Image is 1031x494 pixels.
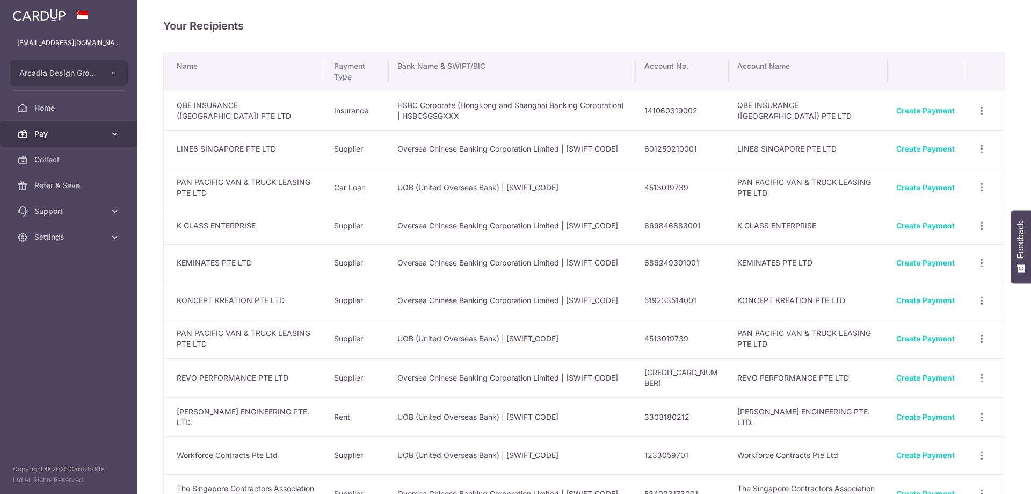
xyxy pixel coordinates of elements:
td: 669846883001 [636,207,729,245]
a: Create Payment [896,296,955,305]
img: CardUp [13,9,66,22]
a: Create Payment [896,450,955,460]
td: Workforce Contracts Pte Ltd [729,436,888,474]
td: KONCEPT KREATION PTE LTD [729,282,888,319]
a: Create Payment [896,183,955,192]
span: Support [34,206,105,217]
td: [CREDIT_CARD_NUMBER] [636,358,729,397]
button: Arcadia Design Group Pte Ltd [10,60,128,86]
td: LINE8 SINGAPORE PTE LTD [164,130,325,168]
a: Create Payment [896,106,955,115]
td: UOB (United Overseas Bank) | [SWIFT_CODE] [389,168,636,207]
td: Supplier [325,358,389,397]
span: Arcadia Design Group Pte Ltd [19,68,99,78]
td: Supplier [325,436,389,474]
td: QBE INSURANCE ([GEOGRAPHIC_DATA]) PTE LTD [164,91,325,130]
th: Account Name [729,52,888,91]
td: Workforce Contracts Pte Ltd [164,436,325,474]
td: [PERSON_NAME] ENGINEERING PTE. LTD. [729,397,888,436]
td: 519233514001 [636,282,729,319]
td: PAN PACIFIC VAN & TRUCK LEASING PTE LTD [729,319,888,358]
td: Supplier [325,282,389,319]
td: QBE INSURANCE ([GEOGRAPHIC_DATA]) PTE LTD [729,91,888,130]
td: K GLASS ENTERPRISE [729,207,888,245]
td: Oversea Chinese Banking Corporation Limited | [SWIFT_CODE] [389,244,636,282]
th: Name [164,52,325,91]
td: REVO PERFORMANCE PTE LTD [164,358,325,397]
td: UOB (United Overseas Bank) | [SWIFT_CODE] [389,397,636,436]
a: Create Payment [896,412,955,421]
td: UOB (United Overseas Bank) | [SWIFT_CODE] [389,436,636,474]
a: Create Payment [896,221,955,230]
td: REVO PERFORMANCE PTE LTD [729,358,888,397]
td: KEMINATES PTE LTD [729,244,888,282]
span: Home [34,103,105,113]
a: Create Payment [896,144,955,153]
td: Oversea Chinese Banking Corporation Limited | [SWIFT_CODE] [389,358,636,397]
span: Refer & Save [34,180,105,191]
td: LINE8 SINGAPORE PTE LTD [729,130,888,168]
td: KEMINATES PTE LTD [164,244,325,282]
td: 686249301001 [636,244,729,282]
td: [PERSON_NAME] ENGINEERING PTE. LTD. [164,397,325,436]
th: Bank Name & SWIFT/BIC [389,52,636,91]
th: Payment Type [325,52,389,91]
td: PAN PACIFIC VAN & TRUCK LEASING PTE LTD [164,319,325,358]
td: 4513019739 [636,168,729,207]
td: 3303180212 [636,397,729,436]
th: Account No. [636,52,729,91]
a: Create Payment [896,373,955,382]
td: Oversea Chinese Banking Corporation Limited | [SWIFT_CODE] [389,130,636,168]
td: PAN PACIFIC VAN & TRUCK LEASING PTE LTD [164,168,325,207]
td: 601250210001 [636,130,729,168]
td: Oversea Chinese Banking Corporation Limited | [SWIFT_CODE] [389,282,636,319]
p: [EMAIL_ADDRESS][DOMAIN_NAME] [17,38,120,48]
td: K GLASS ENTERPRISE [164,207,325,245]
td: 4513019739 [636,319,729,358]
span: Feedback [1016,221,1026,259]
td: UOB (United Overseas Bank) | [SWIFT_CODE] [389,319,636,358]
button: Feedback - Show survey [1011,210,1031,283]
span: Settings [34,232,105,242]
td: Rent [325,397,389,436]
td: 141060319002 [636,91,729,130]
td: KONCEPT KREATION PTE LTD [164,282,325,319]
td: Supplier [325,130,389,168]
td: Insurance [325,91,389,130]
td: HSBC Corporate (Hongkong and Shanghai Banking Corporation) | HSBCSGSGXXX [389,91,636,130]
a: Create Payment [896,258,955,267]
td: PAN PACIFIC VAN & TRUCK LEASING PTE LTD [729,168,888,207]
td: 1233059701 [636,436,729,474]
h4: Your Recipients [163,17,1005,34]
span: Collect [34,154,105,165]
td: Supplier [325,207,389,245]
td: Supplier [325,244,389,282]
td: Car Loan [325,168,389,207]
a: Create Payment [896,334,955,343]
td: Oversea Chinese Banking Corporation Limited | [SWIFT_CODE] [389,207,636,245]
td: Supplier [325,319,389,358]
iframe: Opens a widget where you can find more information [962,462,1020,489]
span: Pay [34,128,105,139]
